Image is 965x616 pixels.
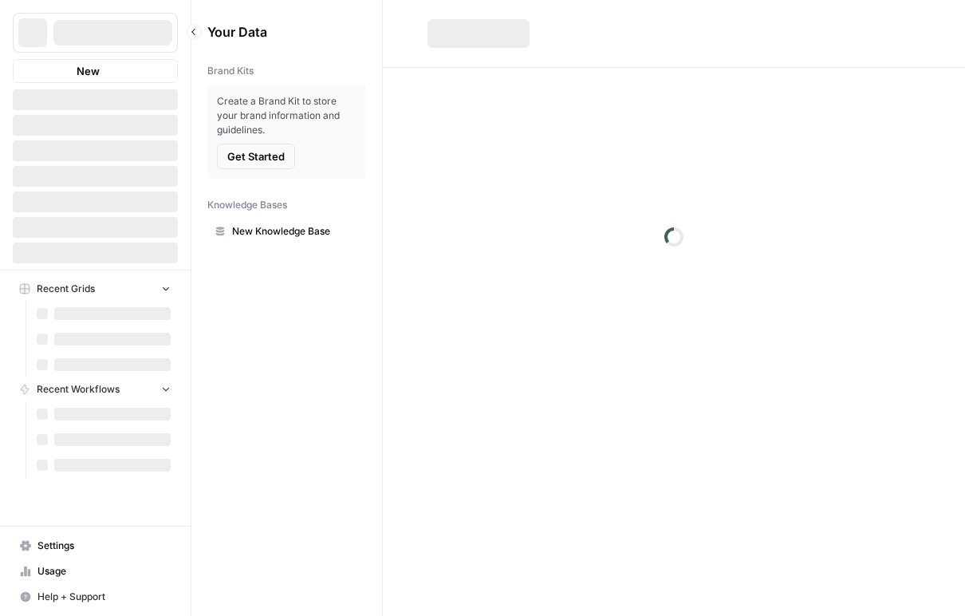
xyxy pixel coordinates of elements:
span: Create a Brand Kit to store your brand information and guidelines. [217,94,356,137]
button: Help + Support [13,584,178,610]
button: New [13,59,178,83]
span: Brand Kits [207,64,254,78]
span: Get Started [227,148,285,164]
button: Recent Grids [13,277,178,301]
span: Your Data [207,22,347,41]
span: Knowledge Bases [207,198,287,212]
a: Usage [13,559,178,584]
span: Settings [37,539,171,553]
button: Get Started [217,144,295,169]
a: New Knowledge Base [207,219,366,244]
span: Recent Workflows [37,382,120,397]
span: New [77,63,100,79]
a: Settings [13,533,178,559]
span: Usage [37,564,171,578]
button: Recent Workflows [13,377,178,401]
span: New Knowledge Base [232,224,359,239]
span: Recent Grids [37,282,95,296]
span: Help + Support [37,590,171,604]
